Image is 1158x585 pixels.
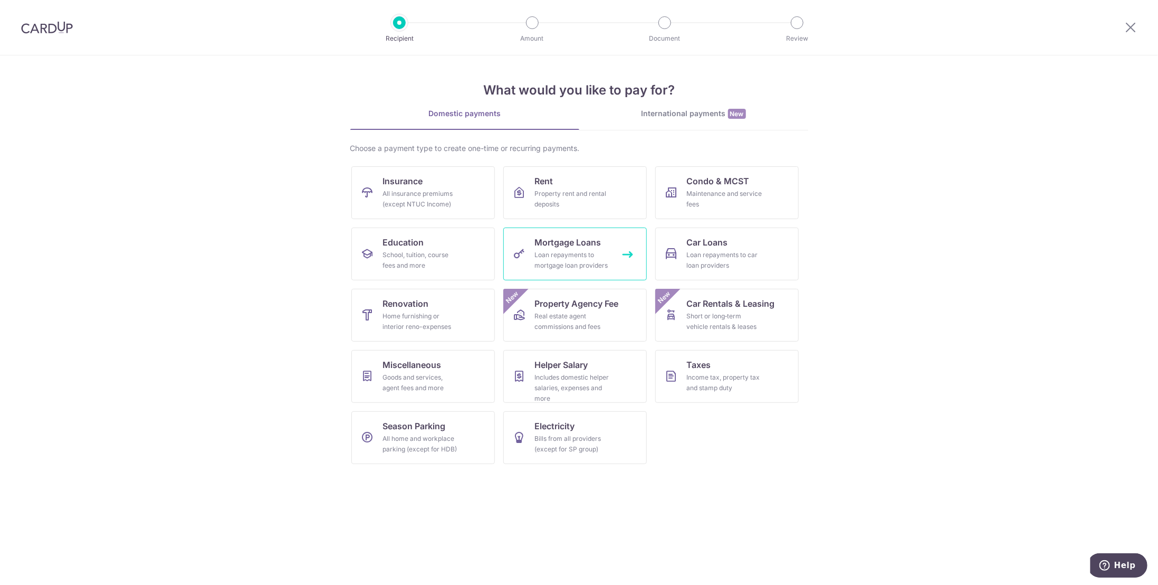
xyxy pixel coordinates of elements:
[535,358,588,371] span: Helper Salary
[351,350,495,403] a: MiscellaneousGoods and services, agent fees and more
[350,143,808,154] div: Choose a payment type to create one-time or recurring payments.
[383,175,423,187] span: Insurance
[535,175,553,187] span: Rent
[626,33,704,44] p: Document
[1090,553,1147,580] iframe: Opens a widget where you can find more information
[687,188,763,210] div: Maintenance and service fees
[503,411,647,464] a: ElectricityBills from all providers (except for SP group)
[687,250,763,271] div: Loan repayments to car loan providers
[655,166,799,219] a: Condo & MCSTMaintenance and service fees
[687,372,763,393] div: Income tax, property tax and stamp duty
[383,297,429,310] span: Renovation
[503,350,647,403] a: Helper SalaryIncludes domestic helper salaries, expenses and more
[493,33,571,44] p: Amount
[24,7,45,17] span: Help
[383,358,442,371] span: Miscellaneous
[687,311,763,332] div: Short or long‑term vehicle rentals & leases
[535,311,611,332] div: Real estate agent commissions and fees
[503,289,647,342] a: Property Agency FeeReal estate agent commissions and feesNew
[655,289,799,342] a: Car Rentals & LeasingShort or long‑term vehicle rentals & leasesNew
[383,236,424,249] span: Education
[535,372,611,404] div: Includes domestic helper salaries, expenses and more
[351,228,495,280] a: EducationSchool, tuition, course fees and more
[21,21,73,34] img: CardUp
[503,166,647,219] a: RentProperty rent and rental deposits
[383,250,459,271] div: School, tuition, course fees and more
[728,109,746,119] span: New
[535,433,611,455] div: Bills from all providers (except for SP group)
[687,236,728,249] span: Car Loans
[655,289,673,306] span: New
[503,289,521,306] span: New
[350,108,579,119] div: Domestic payments
[383,372,459,393] div: Goods and services, agent fees and more
[350,81,808,100] h4: What would you like to pay for?
[383,433,459,455] div: All home and workplace parking (except for HDB)
[351,289,495,342] a: RenovationHome furnishing or interior reno-expenses
[351,411,495,464] a: Season ParkingAll home and workplace parking (except for HDB)
[383,188,459,210] div: All insurance premiums (except NTUC Income)
[535,250,611,271] div: Loan repayments to mortgage loan providers
[687,175,750,187] span: Condo & MCST
[655,350,799,403] a: TaxesIncome tax, property tax and stamp duty
[579,108,808,119] div: International payments
[758,33,836,44] p: Review
[360,33,438,44] p: Recipient
[655,228,799,280] a: Car LoansLoan repayments to car loan providers
[383,420,446,432] span: Season Parking
[535,236,601,249] span: Mortgage Loans
[687,358,711,371] span: Taxes
[503,228,647,280] a: Mortgage LoansLoan repayments to mortgage loan providers
[687,297,775,310] span: Car Rentals & Leasing
[383,311,459,332] div: Home furnishing or interior reno-expenses
[535,420,575,432] span: Electricity
[535,188,611,210] div: Property rent and rental deposits
[535,297,619,310] span: Property Agency Fee
[351,166,495,219] a: InsuranceAll insurance premiums (except NTUC Income)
